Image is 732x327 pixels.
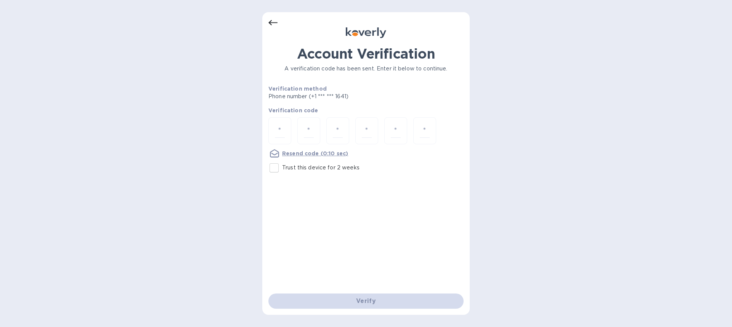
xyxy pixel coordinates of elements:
[268,93,407,100] p: Phone number (+1 *** *** 1641)
[268,46,464,62] h1: Account Verification
[282,164,360,172] p: Trust this device for 2 weeks
[268,86,327,92] b: Verification method
[268,65,464,73] p: A verification code has been sent. Enter it below to continue.
[282,150,348,156] u: Resend code (0:10 sec)
[268,107,464,114] p: Verification code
